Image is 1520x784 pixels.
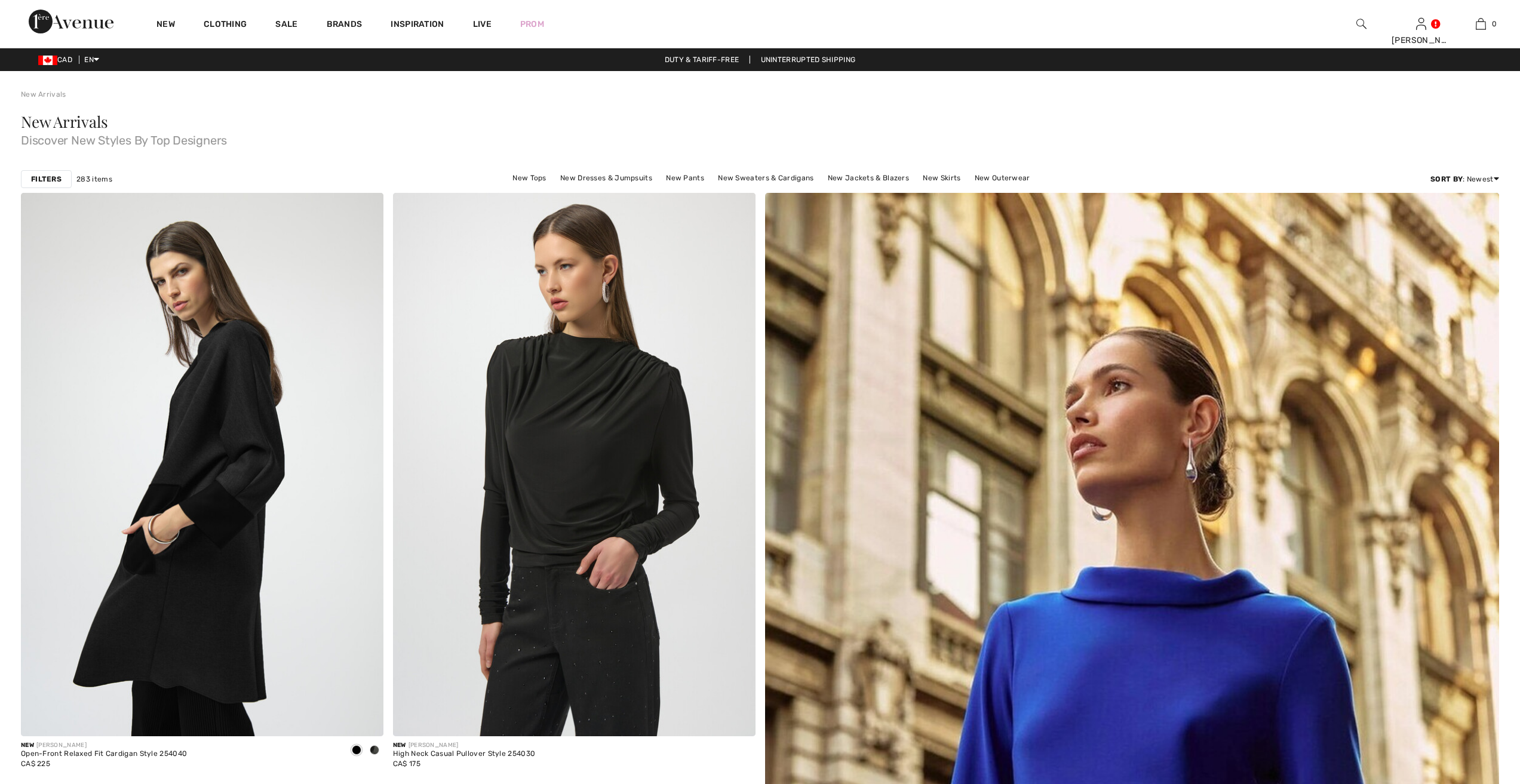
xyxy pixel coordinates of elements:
[21,90,66,99] a: New Arrivals
[21,193,383,736] img: Open-Front Relaxed Fit Cardigan Style 254040. Black/Black
[84,56,99,64] span: EN
[327,19,363,32] a: Brands
[21,760,50,768] span: CA$ 225
[1392,34,1450,47] div: [PERSON_NAME]
[822,170,915,186] a: New Jackets & Blazers
[156,19,175,32] a: New
[31,174,62,185] strong: Filters
[917,170,966,186] a: New Skirts
[506,170,552,186] a: New Tops
[1430,174,1499,185] div: : Newest
[29,10,113,33] img: 1ère Avenue
[76,174,112,185] span: 283 items
[712,170,819,186] a: New Sweaters & Cardigans
[473,18,492,30] a: Live
[660,170,710,186] a: New Pants
[391,19,444,32] span: Inspiration
[393,750,535,758] div: High Neck Casual Pullover Style 254030
[348,741,366,761] div: Black/Black
[204,19,247,32] a: Clothing
[1416,17,1426,31] img: My Info
[1416,18,1426,29] a: Sign In
[1356,17,1367,31] img: search the website
[520,18,544,30] a: Prom
[21,111,108,132] span: New Arrivals
[1430,175,1463,183] strong: Sort By
[1451,17,1510,31] a: 0
[1476,17,1486,31] img: My Bag
[393,193,756,736] img: High Neck Casual Pullover Style 254030. Black
[21,741,187,750] div: [PERSON_NAME]
[969,170,1036,186] a: New Outerwear
[21,750,187,758] div: Open-Front Relaxed Fit Cardigan Style 254040
[275,19,297,32] a: Sale
[38,56,57,65] img: Canadian Dollar
[554,170,658,186] a: New Dresses & Jumpsuits
[366,741,383,761] div: Grey melange/black
[393,760,420,768] span: CA$ 175
[21,130,1499,146] span: Discover New Styles By Top Designers
[393,741,535,750] div: [PERSON_NAME]
[21,742,34,749] span: New
[393,742,406,749] span: New
[38,56,77,64] span: CAD
[1492,19,1497,29] span: 0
